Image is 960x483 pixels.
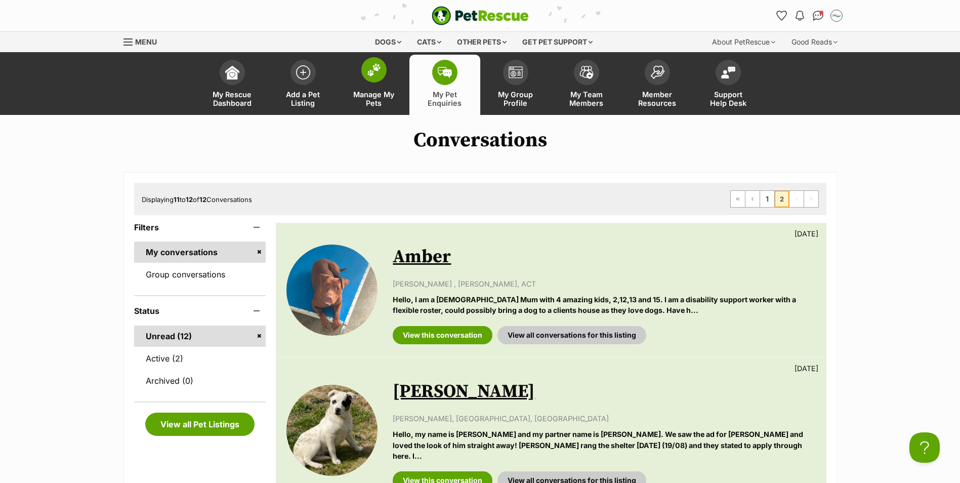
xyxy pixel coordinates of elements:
span: Add a Pet Listing [280,90,326,107]
div: Other pets [450,32,514,52]
a: My Pet Enquiries [409,55,480,115]
a: View all conversations for this listing [497,326,646,344]
span: Page 2 [775,191,789,207]
a: PetRescue [432,6,529,25]
a: Support Help Desk [693,55,764,115]
strong: 12 [199,195,206,204]
span: My Rescue Dashboard [210,90,255,107]
span: Support Help Desk [705,90,751,107]
img: member-resources-icon-8e73f808a243e03378d46382f2149f9095a855e16c252ad45f914b54edf8863c.svg [650,65,664,79]
strong: 12 [186,195,193,204]
a: Page 1 [760,191,774,207]
p: [PERSON_NAME], [GEOGRAPHIC_DATA], [GEOGRAPHIC_DATA] [393,413,815,424]
span: Member Resources [635,90,680,107]
a: Archived (0) [134,370,266,391]
header: Status [134,306,266,315]
a: Menu [123,32,164,50]
img: group-profile-icon-3fa3cf56718a62981997c0bc7e787c4b2cf8bcc04b72c1350f741eb67cf2f40e.svg [509,66,523,78]
img: add-pet-listing-icon-0afa8454b4691262ce3f59096e99ab1cd57d4a30225e0717b998d2c9b9846f56.svg [296,65,310,79]
img: Murphy [286,385,378,476]
div: Get pet support [515,32,600,52]
p: [DATE] [795,363,818,374]
strong: 11 [174,195,180,204]
img: chat-41dd97257d64d25036548639549fe6c8038ab92f7586957e7f3b1b290dea8141.svg [813,11,823,21]
p: [PERSON_NAME] , [PERSON_NAME], ACT [393,278,815,289]
p: Hello, I am a [DEMOGRAPHIC_DATA] Mum with 4 amazing kids, 2,12,13 and 15. I am a disability suppo... [393,294,815,316]
a: Amber [393,246,451,268]
a: [PERSON_NAME] [393,380,535,403]
img: Adam Skelly profile pic [831,11,842,21]
button: Notifications [792,8,808,24]
img: manage-my-pets-icon-02211641906a0b7f246fdf0571729dbe1e7629f14944591b6c1af311fb30b64b.svg [367,63,381,76]
a: First page [731,191,745,207]
header: Filters [134,223,266,232]
a: View all Pet Listings [145,413,255,436]
a: Add a Pet Listing [268,55,339,115]
a: Member Resources [622,55,693,115]
a: Active (2) [134,348,266,369]
a: Conversations [810,8,826,24]
a: Manage My Pets [339,55,409,115]
span: Menu [135,37,157,46]
span: My Team Members [564,90,609,107]
a: Favourites [774,8,790,24]
a: My Group Profile [480,55,551,115]
p: Hello, my name is [PERSON_NAME] and my partner name is [PERSON_NAME]. We saw the ad for [PERSON_N... [393,429,815,461]
a: My conversations [134,241,266,263]
img: pet-enquiries-icon-7e3ad2cf08bfb03b45e93fb7055b45f3efa6380592205ae92323e6603595dc1f.svg [438,67,452,78]
img: dashboard-icon-eb2f2d2d3e046f16d808141f083e7271f6b2e854fb5c12c21221c1fb7104beca.svg [225,65,239,79]
img: Amber [286,245,378,336]
img: notifications-46538b983faf8c2785f20acdc204bb7945ddae34d4c08c2a6579f10ce5e182be.svg [796,11,804,21]
span: My Group Profile [493,90,538,107]
a: My Rescue Dashboard [197,55,268,115]
img: logo-e224e6f780fb5917bec1dbf3a21bbac754714ae5b6737aabdf751b685950b380.svg [432,6,529,25]
a: My Team Members [551,55,622,115]
div: Good Reads [784,32,845,52]
img: team-members-icon-5396bd8760b3fe7c0b43da4ab00e1e3bb1a5d9ba89233759b79545d2d3fc5d0d.svg [579,66,594,79]
a: Group conversations [134,264,266,285]
div: About PetRescue [705,32,782,52]
nav: Pagination [730,190,819,208]
ul: Account quick links [774,8,845,24]
button: My account [828,8,845,24]
div: Cats [410,32,448,52]
span: Manage My Pets [351,90,397,107]
a: View this conversation [393,326,492,344]
a: Unread (12) [134,326,266,347]
span: My Pet Enquiries [422,90,468,107]
iframe: Help Scout Beacon - Open [909,432,940,463]
span: Last page [804,191,818,207]
span: Next page [789,191,804,207]
div: Dogs [368,32,408,52]
img: help-desk-icon-fdf02630f3aa405de69fd3d07c3f3aa587a6932b1a1747fa1d2bba05be0121f9.svg [721,66,735,78]
span: Displaying to of Conversations [142,195,252,204]
p: [DATE] [795,228,818,239]
a: Previous page [745,191,760,207]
